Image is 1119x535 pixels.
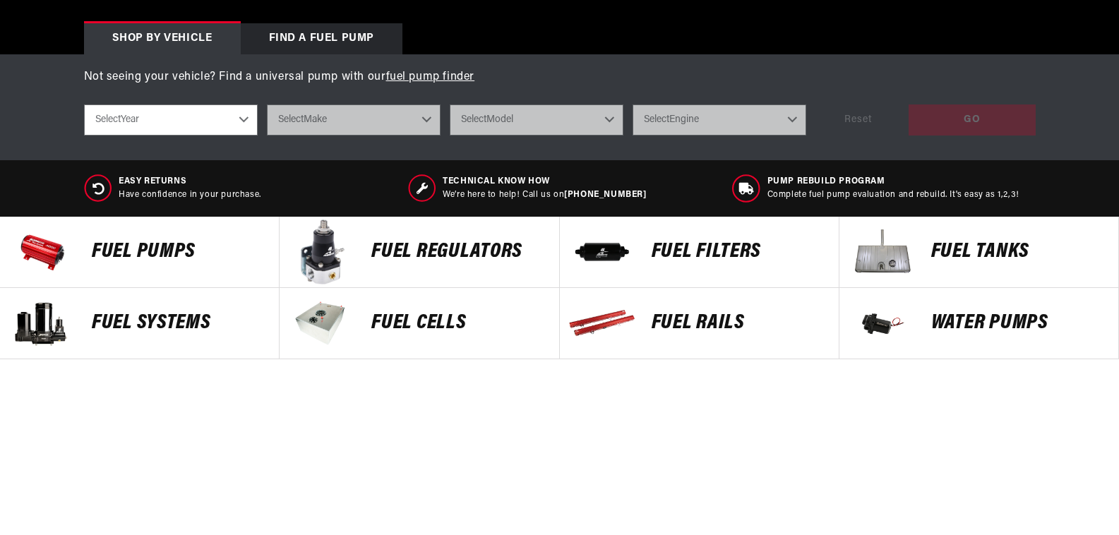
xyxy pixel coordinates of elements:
div: Shop by vehicle [84,23,241,54]
p: Fuel Tanks [931,241,1104,263]
span: Pump Rebuild program [767,176,1019,188]
p: Complete fuel pump evaluation and rebuild. It's easy as 1,2,3! [767,189,1019,201]
div: Find a Fuel Pump [241,23,403,54]
p: FUEL Rails [652,313,825,334]
p: Not seeing your vehicle? Find a universal pump with our [84,68,1036,87]
p: FUEL REGULATORS [371,241,544,263]
p: Fuel Pumps [92,241,265,263]
span: Technical Know How [443,176,646,188]
img: FUEL REGULATORS [287,217,357,287]
a: [PHONE_NUMBER] [564,191,646,199]
img: Water Pumps [846,288,917,359]
span: Easy Returns [119,176,261,188]
p: We’re here to help! Call us on [443,189,646,201]
select: Year [84,104,258,136]
a: FUEL Rails FUEL Rails [560,288,839,359]
img: Fuel Tanks [846,217,917,287]
p: Have confidence in your purchase. [119,189,261,201]
p: Water Pumps [931,313,1104,334]
select: Make [267,104,441,136]
img: FUEL Cells [287,288,357,359]
a: FUEL REGULATORS FUEL REGULATORS [280,217,559,288]
a: FUEL FILTERS FUEL FILTERS [560,217,839,288]
a: fuel pump finder [386,71,475,83]
img: Fuel Pumps [7,217,78,287]
p: Fuel Systems [92,313,265,334]
p: FUEL FILTERS [652,241,825,263]
select: Model [450,104,623,136]
a: Fuel Tanks Fuel Tanks [839,217,1119,288]
select: Engine [633,104,806,136]
img: FUEL FILTERS [567,217,638,287]
img: Fuel Systems [7,288,78,359]
img: FUEL Rails [567,288,638,359]
a: Water Pumps Water Pumps [839,288,1119,359]
a: FUEL Cells FUEL Cells [280,288,559,359]
p: FUEL Cells [371,313,544,334]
